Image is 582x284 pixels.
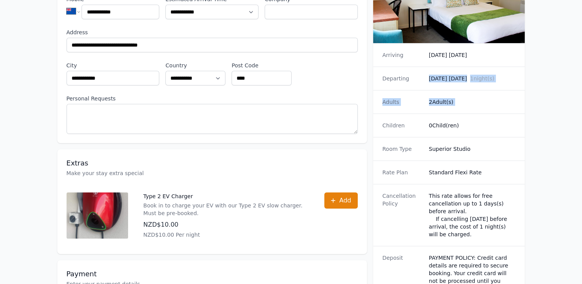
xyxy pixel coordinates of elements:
label: Address [67,28,358,36]
p: Type 2 EV Charger [143,192,309,200]
dt: Adults [382,98,423,106]
h3: Extras [67,159,358,168]
label: City [67,62,160,69]
dt: Room Type [382,145,423,153]
span: 1 night(s) [470,75,494,82]
dd: Standard Flexi Rate [429,169,516,176]
img: Type 2 EV Charger [67,192,128,239]
dd: Superior Studio [429,145,516,153]
label: Personal Requests [67,95,358,102]
dt: Rate Plan [382,169,423,176]
p: Book in to charge your EV with our Type 2 EV slow charger. Must be pre-booked. [143,202,309,217]
dt: Arriving [382,51,423,59]
p: NZD$10.00 Per night [143,231,309,239]
div: This rate allows for free cancellation up to 1 days(s) before arrival. If cancelling [DATE] befor... [429,192,516,238]
label: Country [165,62,225,69]
dd: 2 Adult(s) [429,98,516,106]
p: Make your stay extra special [67,169,358,177]
span: Add [339,196,351,205]
h3: Payment [67,269,358,279]
dt: Children [382,122,423,129]
button: Add [324,192,358,209]
p: NZD$10.00 [143,220,309,229]
dt: Departing [382,75,423,82]
dd: [DATE] [DATE] [429,51,516,59]
dt: Cancellation Policy [382,192,423,238]
dd: [DATE] [DATE] [429,75,516,82]
dd: 0 Child(ren) [429,122,516,129]
label: Post Code [232,62,292,69]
